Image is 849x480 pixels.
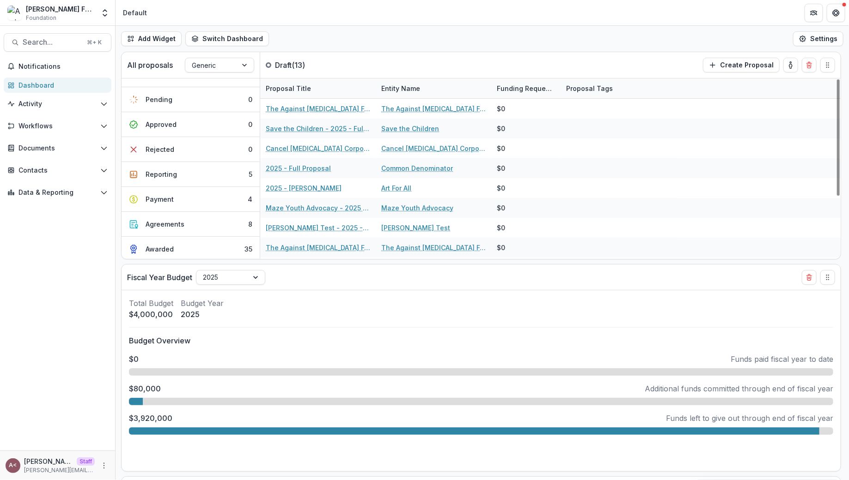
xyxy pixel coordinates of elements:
button: Create Proposal [703,58,780,72]
button: Drag [820,270,835,285]
div: Andrew Clegg <andrew@trytemelio.com> [9,462,17,468]
button: toggle-assigned-to-me [783,58,798,72]
div: Agreements [146,219,184,229]
a: The Against [MEDICAL_DATA] Foundation - 2025 - Full Proposal [266,104,370,114]
button: Reporting5 [122,162,260,187]
div: Rejected [146,144,174,154]
div: $0 [497,104,505,114]
div: 0 [248,144,252,154]
div: Approved [146,120,177,129]
a: Cancel [MEDICAL_DATA] Corporation - 2025 - Full Proposal [266,144,370,153]
div: $0 [497,124,505,133]
div: 4 [248,194,252,204]
button: Awarded35 [122,237,260,261]
div: $0 [497,203,505,213]
span: Contacts [18,167,97,174]
p: $4,000,000 [129,309,173,320]
div: Entity Name [376,84,426,93]
p: Funds left to give out through end of fiscal year [666,413,833,424]
a: The Against [MEDICAL_DATA] Foundation [381,104,486,114]
p: Staff [77,457,95,466]
button: Open Workflows [4,119,111,133]
p: Total Budget [129,298,173,309]
nav: breadcrumb [119,6,151,19]
p: Fiscal Year Budget [127,272,192,283]
div: $0 [497,183,505,193]
p: Additional funds committed through end of fiscal year [645,383,833,394]
div: Reporting [146,169,177,179]
div: Proposal Tags [561,84,618,93]
button: Open entity switcher [98,4,111,22]
div: Funding Requested [491,78,561,98]
p: $3,920,000 [129,413,172,424]
div: 0 [248,120,252,129]
button: Delete card [802,270,817,285]
button: Open Documents [4,141,111,156]
div: $0 [497,163,505,173]
button: Rejected0 [122,137,260,162]
div: $0 [497,243,505,252]
div: Proposal Title [260,78,376,98]
button: More [98,460,110,471]
button: Open Data & Reporting [4,185,111,200]
a: Art For All [381,183,411,193]
div: Funding Requested [491,84,561,93]
div: 35 [244,244,252,254]
button: Search... [4,33,111,52]
span: Search... [23,38,81,47]
p: Draft ( 13 ) [275,60,344,71]
div: $0 [497,144,505,153]
div: 8 [248,219,252,229]
a: Cancel [MEDICAL_DATA] Corporation [381,144,486,153]
p: $80,000 [129,383,161,394]
div: 5 [249,169,252,179]
div: Pending [146,95,172,104]
div: Proposal Tags [561,78,676,98]
div: $0 [497,223,505,233]
a: Common Denominator [381,163,453,173]
button: Open Activity [4,96,111,111]
a: The Against [MEDICAL_DATA] Foundation - 2025 - New form [266,243,370,252]
button: Settings [793,31,843,46]
div: Entity Name [376,78,491,98]
button: Delete card [802,58,817,72]
p: [PERSON_NAME] <[PERSON_NAME][EMAIL_ADDRESS][DOMAIN_NAME]> [24,456,73,466]
button: Agreements8 [122,212,260,237]
a: 2025 - Full Proposal [266,163,331,173]
button: Approved0 [122,112,260,137]
p: Budget Year [181,298,224,309]
button: Payment4 [122,187,260,212]
button: Open Contacts [4,163,111,178]
p: [PERSON_NAME][EMAIL_ADDRESS][DOMAIN_NAME] [24,466,95,474]
img: Andrew Foundation [7,6,22,20]
span: Foundation [26,14,56,22]
a: Save the Children - 2025 - Full Proposal [266,124,370,133]
span: Workflows [18,122,97,130]
p: All proposals [127,60,173,71]
div: Awarded [146,244,174,254]
a: Maze Youth Advocacy - 2025 - [PERSON_NAME] [266,203,370,213]
div: Proposal Title [260,84,317,93]
p: Funds paid fiscal year to date [731,354,833,365]
a: The Against [MEDICAL_DATA] Foundation [381,243,486,252]
div: Default [123,8,147,18]
span: Data & Reporting [18,189,97,197]
div: [PERSON_NAME] Foundation [26,4,95,14]
a: [PERSON_NAME] Test [381,223,450,233]
a: Maze Youth Advocacy [381,203,453,213]
span: Notifications [18,63,108,71]
div: ⌘ + K [85,37,104,48]
span: Activity [18,100,97,108]
div: Dashboard [18,80,104,90]
button: Drag [820,58,835,72]
button: Switch Dashboard [185,31,269,46]
button: Get Help [827,4,845,22]
a: Dashboard [4,78,111,93]
p: 2025 [181,309,224,320]
a: 2025 - [PERSON_NAME] [266,183,342,193]
button: Pending0 [122,87,260,112]
div: 0 [248,95,252,104]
